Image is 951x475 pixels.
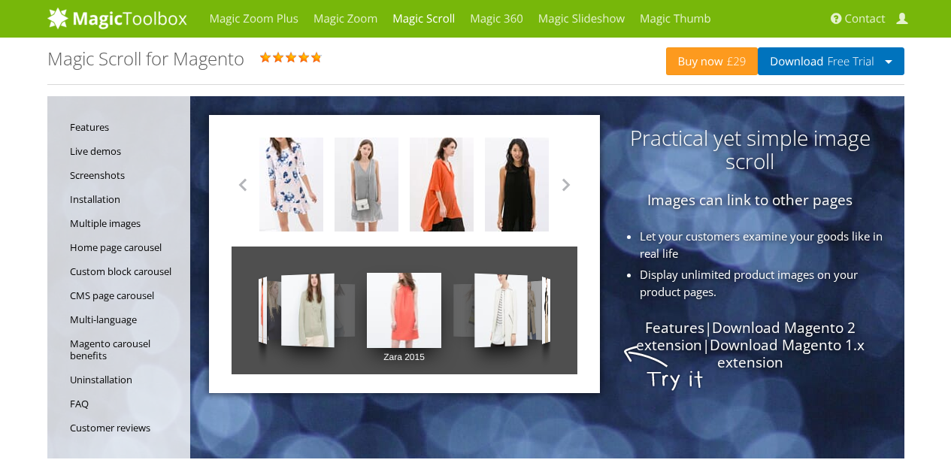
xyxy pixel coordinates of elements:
[190,192,874,209] p: Images can link to other pages
[47,49,666,73] div: Rating: 5.0 ( )
[70,416,183,440] a: Customer reviews
[845,11,886,26] span: Contact
[190,319,874,371] p: | |
[723,56,747,68] span: £29
[190,126,874,173] h3: Practical yet simple image scroll
[383,348,425,366] span: Zara 2015
[367,247,442,374] a: Zara 2015
[758,47,904,75] button: DownloadFree Trial
[666,47,759,75] a: Buy now£29
[70,307,183,331] a: Multi-language
[645,318,704,337] a: Features
[70,139,183,163] a: Live demos
[70,368,183,392] a: Uninstallation
[70,392,183,416] a: FAQ
[710,335,865,372] a: Download Magento 1.x extension
[70,187,183,211] a: Installation
[47,49,244,68] h1: Magic Scroll for Magento
[70,235,183,259] a: Home page carousel
[47,7,187,29] img: MagicToolbox.com - Image tools for your website
[70,115,183,139] a: Features
[70,163,183,187] a: Screenshots
[636,318,856,355] a: Download Magento 2 extension
[70,283,183,307] a: CMS page carousel
[70,259,183,283] a: Custom block carousel
[70,331,183,368] a: Magento carousel benefits
[70,211,183,235] a: Multiple images
[823,56,874,68] span: Free Trial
